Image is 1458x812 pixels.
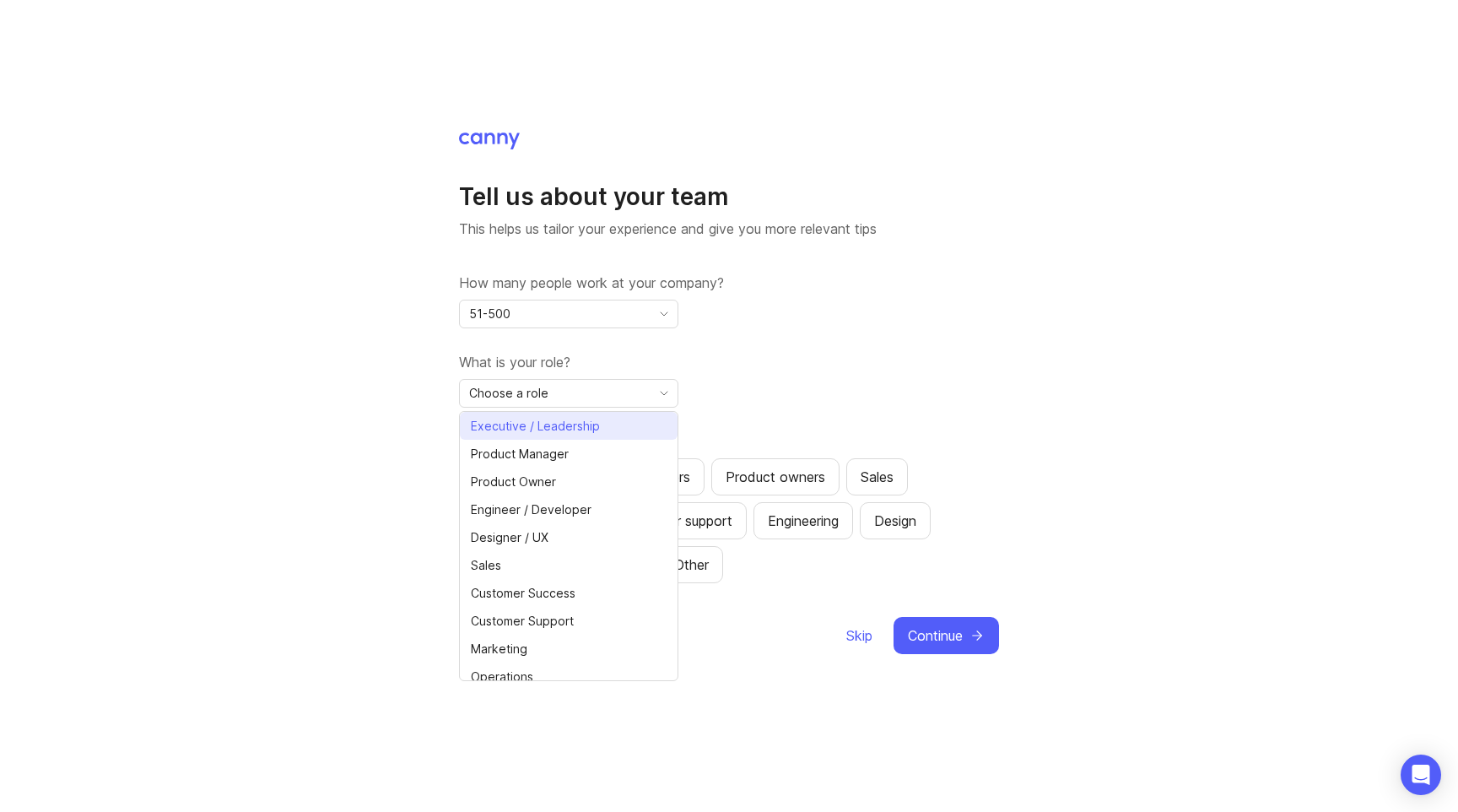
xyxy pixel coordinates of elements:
[459,379,678,408] div: toggle menu
[846,458,908,495] button: Sales
[471,445,569,463] span: Product Manager
[471,612,574,631] span: Customer Support
[726,467,825,487] div: Product owners
[861,467,894,487] div: Sales
[908,625,963,646] span: Continue
[471,528,548,547] span: Designer / UX
[469,384,548,403] span: Choose a role
[768,511,839,531] div: Engineering
[471,501,591,519] span: Engineer / Developer
[459,133,520,149] img: Canny Home
[471,473,556,491] span: Product Owner
[459,431,999,452] label: Which teams will be using Canny?
[860,502,931,539] button: Design
[660,546,723,583] button: Other
[651,387,678,400] svg: toggle icon
[471,417,600,436] span: Executive / Leadership
[471,640,527,658] span: Marketing
[469,305,510,323] span: 51-500
[459,300,678,328] div: toggle menu
[459,273,999,293] label: How many people work at your company?
[651,307,678,321] svg: toggle icon
[459,352,999,372] label: What is your role?
[471,556,501,575] span: Sales
[711,458,840,495] button: Product owners
[1401,755,1441,795] div: Open Intercom Messenger
[471,584,575,603] span: Customer Success
[874,511,916,531] div: Design
[894,617,999,654] button: Continue
[845,617,873,654] button: Skip
[674,555,709,575] div: Other
[753,502,853,539] button: Engineering
[471,668,533,686] span: Operations
[846,625,872,646] span: Skip
[459,219,999,239] p: This helps us tailor your experience and give you more relevant tips
[459,181,999,212] h1: Tell us about your team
